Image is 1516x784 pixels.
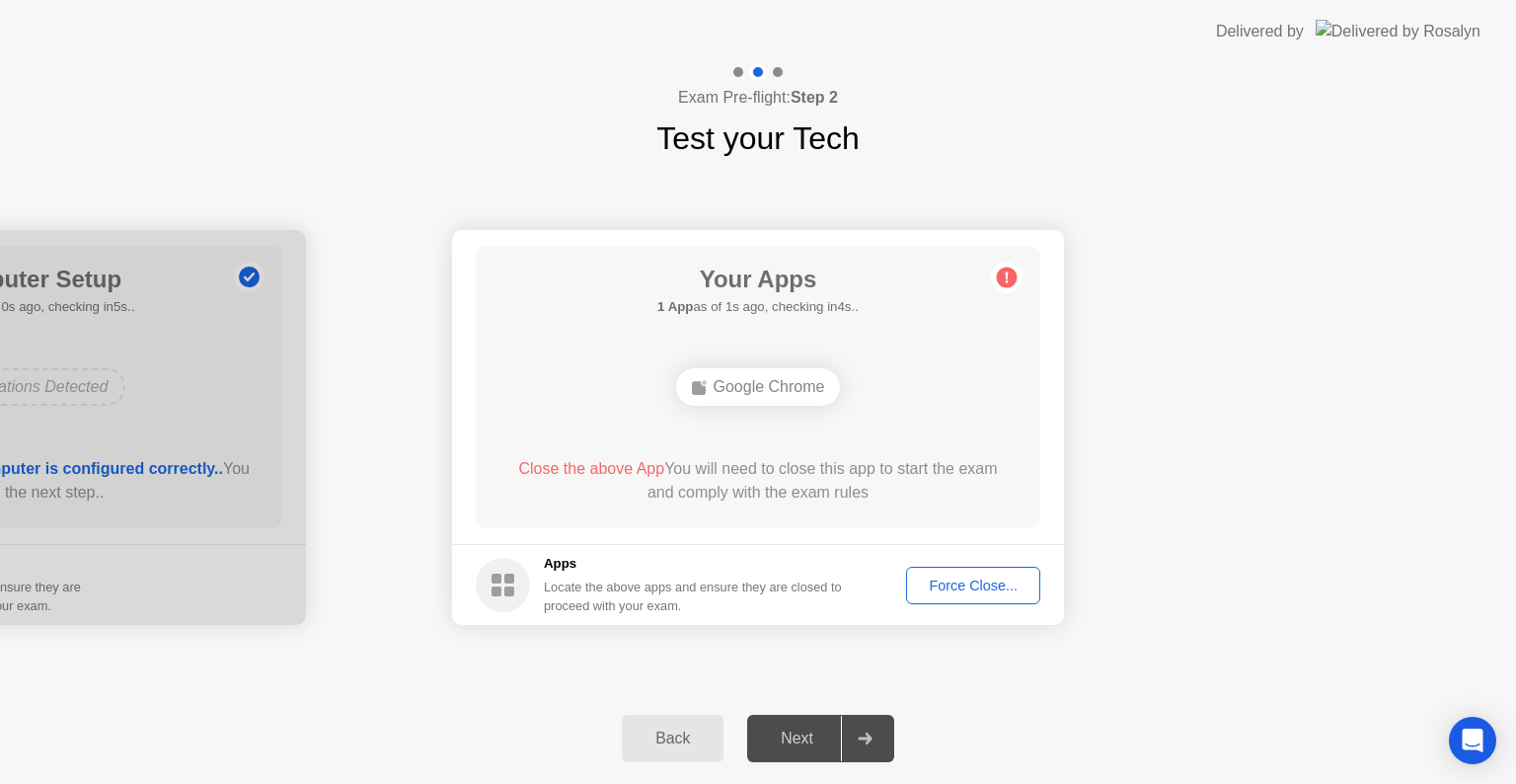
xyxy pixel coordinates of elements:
img: Delivered by Rosalyn [1316,20,1480,42]
div: You will need to close this app to start the exam and comply with the exam rules [504,457,1013,505]
b: 1 App [657,299,693,314]
h5: as of 1s ago, checking in4s.. [657,297,859,317]
div: Next [753,730,841,747]
div: Back [628,730,718,747]
button: Next [747,715,894,762]
button: Back [622,715,723,762]
h5: Apps [544,554,843,574]
div: Open Intercom Messenger [1449,717,1496,764]
h1: Test your Tech [656,115,860,162]
span: Close the above App [518,460,664,477]
div: Force Close... [913,578,1033,593]
div: Locate the above apps and ensure they are closed to proceed with your exam. [544,578,843,615]
h1: Your Apps [657,262,859,297]
div: Google Chrome [676,368,841,406]
div: Delivered by [1216,20,1304,43]
h4: Exam Pre-flight: [678,86,838,110]
b: Step 2 [791,89,838,106]
button: Force Close... [906,567,1040,604]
